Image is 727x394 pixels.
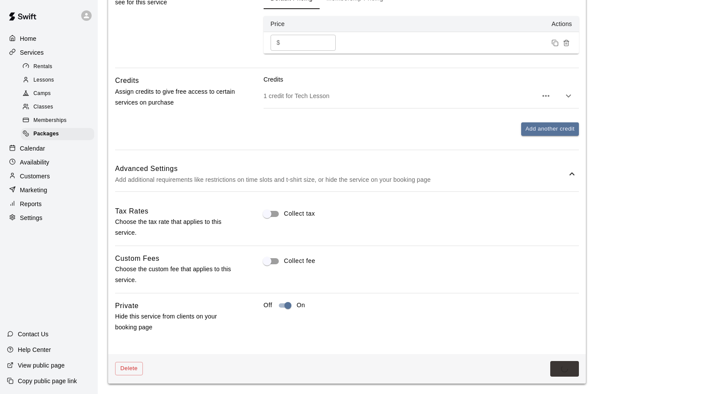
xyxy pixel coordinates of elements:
[115,311,236,333] p: Hide this service from clients on your booking page
[115,174,567,185] p: Add additional requirements like restrictions on time slots and t-shirt size, or hide the service...
[7,156,91,169] a: Availability
[21,74,94,86] div: Lessons
[21,101,94,113] div: Classes
[33,103,53,112] span: Classes
[18,361,65,370] p: View public page
[7,32,91,45] a: Home
[20,172,50,181] p: Customers
[33,76,54,85] span: Lessons
[521,122,579,136] button: Add another credit
[115,253,159,264] h6: Custom Fees
[297,301,305,310] p: On
[350,16,579,32] th: Actions
[264,92,537,100] p: 1 credit for Tech Lesson
[33,116,66,125] span: Memberships
[20,186,47,194] p: Marketing
[21,61,94,73] div: Rentals
[284,256,315,266] span: Collect fee
[21,88,94,100] div: Camps
[115,300,139,312] h6: Private
[21,73,98,87] a: Lessons
[18,345,51,354] p: Help Center
[33,62,53,71] span: Rentals
[115,86,236,108] p: Assign credits to give free access to certain services on purchase
[18,330,49,338] p: Contact Us
[7,197,91,210] a: Reports
[20,213,43,222] p: Settings
[21,87,98,101] a: Camps
[264,301,272,310] p: Off
[264,75,579,84] p: Credits
[264,16,350,32] th: Price
[115,163,567,174] h6: Advanced Settings
[115,157,579,191] div: Advanced SettingsAdd additional requirements like restrictions on time slots and t-shirt size, or...
[33,89,51,98] span: Camps
[21,115,94,127] div: Memberships
[115,75,139,86] h6: Credits
[18,377,77,385] p: Copy public page link
[21,60,98,73] a: Rentals
[20,34,36,43] p: Home
[20,200,42,208] p: Reports
[277,38,280,47] p: $
[21,114,98,128] a: Memberships
[549,37,561,49] button: Duplicate price
[115,206,149,217] h6: Tax Rates
[7,211,91,224] a: Settings
[7,184,91,197] a: Marketing
[7,142,91,155] a: Calendar
[33,130,59,138] span: Packages
[115,217,236,238] p: Choose the tax rate that applies to this service.
[115,264,236,286] p: Choose the custom fee that applies to this service.
[561,37,572,49] button: Remove price
[21,101,98,114] a: Classes
[264,84,579,108] div: 1 credit for Tech Lesson
[20,144,45,153] p: Calendar
[20,48,44,57] p: Services
[21,128,94,140] div: Packages
[21,128,98,141] a: Packages
[115,362,143,375] button: Delete
[7,170,91,183] a: Customers
[7,46,91,59] a: Services
[20,158,50,167] p: Availability
[284,209,315,218] span: Collect tax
